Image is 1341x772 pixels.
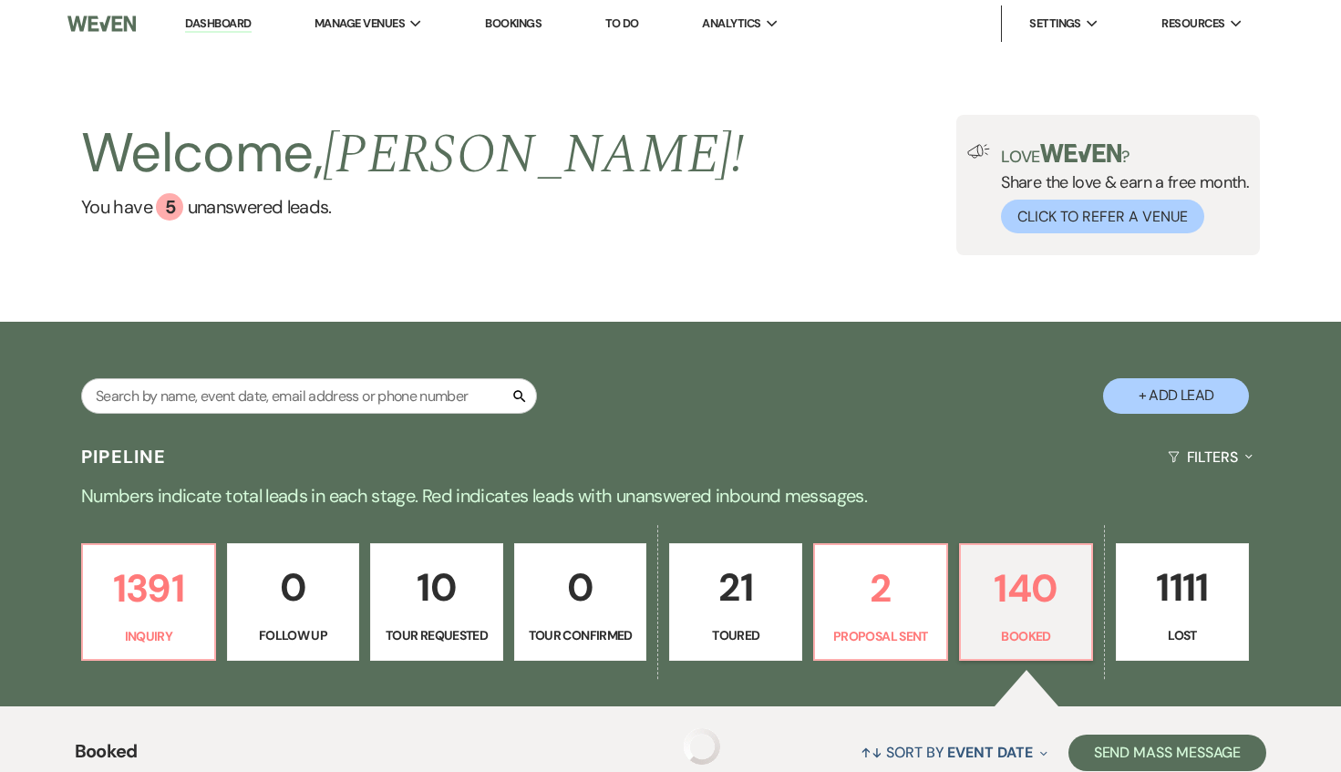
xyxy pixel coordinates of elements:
[605,15,639,31] a: To Do
[81,543,216,662] a: 1391Inquiry
[156,193,183,221] div: 5
[227,543,360,662] a: 0Follow Up
[485,15,542,31] a: Bookings
[1029,15,1081,33] span: Settings
[15,481,1327,510] p: Numbers indicate total leads in each stage. Red indicates leads with unanswered inbound messages.
[1040,144,1121,162] img: weven-logo-green.svg
[323,113,744,197] span: [PERSON_NAME] !
[526,557,635,618] p: 0
[382,557,491,618] p: 10
[94,626,203,646] p: Inquiry
[1068,735,1267,771] button: Send Mass Message
[972,626,1081,646] p: Booked
[185,15,251,33] a: Dashboard
[861,743,882,762] span: ↑↓
[81,115,744,193] h2: Welcome,
[1160,433,1260,481] button: Filters
[1128,557,1237,618] p: 1111
[239,557,348,618] p: 0
[959,543,1094,662] a: 140Booked
[1116,543,1249,662] a: 1111Lost
[967,144,990,159] img: loud-speaker-illustration.svg
[1128,625,1237,645] p: Lost
[1103,378,1249,414] button: + Add Lead
[94,558,203,619] p: 1391
[67,5,136,43] img: Weven Logo
[81,193,744,221] a: You have 5 unanswered leads.
[813,543,948,662] a: 2Proposal Sent
[382,625,491,645] p: Tour Requested
[1001,200,1204,233] button: Click to Refer a Venue
[370,543,503,662] a: 10Tour Requested
[684,728,720,765] img: loading spinner
[514,543,647,662] a: 0Tour Confirmed
[947,743,1032,762] span: Event Date
[1001,144,1249,165] p: Love ?
[1161,15,1224,33] span: Resources
[681,557,790,618] p: 21
[681,625,790,645] p: Toured
[826,558,935,619] p: 2
[826,626,935,646] p: Proposal Sent
[81,444,167,469] h3: Pipeline
[990,144,1249,233] div: Share the love & earn a free month.
[972,558,1081,619] p: 140
[81,378,537,414] input: Search by name, event date, email address or phone number
[702,15,760,33] span: Analytics
[315,15,405,33] span: Manage Venues
[526,625,635,645] p: Tour Confirmed
[239,625,348,645] p: Follow Up
[669,543,802,662] a: 21Toured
